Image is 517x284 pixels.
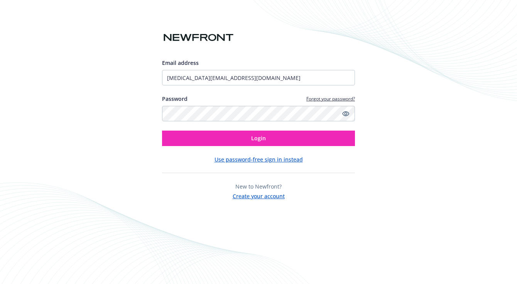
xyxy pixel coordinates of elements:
[162,131,355,146] button: Login
[162,106,355,121] input: Enter your password
[306,95,355,102] a: Forgot your password?
[215,155,303,163] button: Use password-free sign in instead
[235,183,282,190] span: New to Newfront?
[233,190,285,200] button: Create your account
[162,95,188,103] label: Password
[341,109,350,118] a: Show password
[162,59,199,66] span: Email address
[162,70,355,85] input: Enter your email
[251,134,266,142] span: Login
[162,31,235,44] img: Newfront logo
